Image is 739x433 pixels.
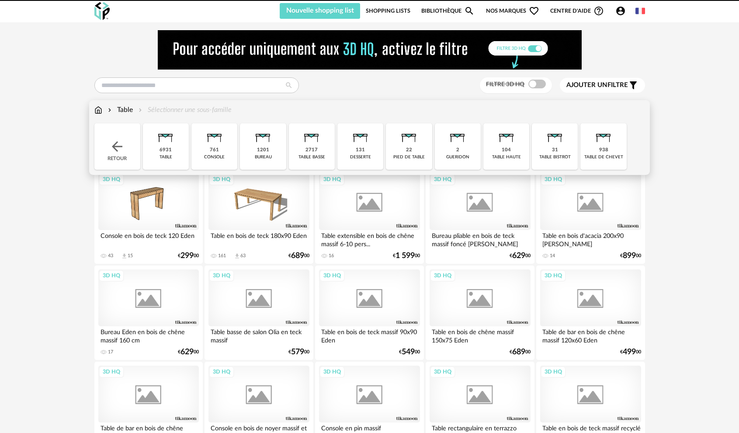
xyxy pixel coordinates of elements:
[109,139,125,154] img: svg+xml;base64,PHN2ZyB3aWR0aD0iMjQiIGhlaWdodD0iMjQiIHZpZXdCb3g9IjAgMCAyNCAyNCIgZmlsbD0ibm9uZSIgeG...
[539,154,571,160] div: table bistrot
[486,3,539,19] span: Nos marques
[492,154,521,160] div: table haute
[456,147,459,154] div: 2
[94,123,140,170] div: Retour
[255,154,272,160] div: bureau
[366,3,410,19] a: Shopping Lists
[305,147,318,154] div: 2717
[350,154,371,160] div: desserte
[593,6,604,16] span: Help Circle Outline icon
[158,30,582,70] img: NEW%20NEW%20HQ%20NEW_V1.gif
[560,78,645,93] button: Ajouter unfiltre Filter icon
[635,6,645,16] img: fr
[257,147,269,154] div: 1201
[397,123,421,147] img: Table.png
[628,80,638,91] span: Filter icon
[599,147,608,154] div: 938
[552,147,558,154] div: 31
[280,3,361,19] button: Nouvelle shopping list
[584,154,623,160] div: table de chevet
[464,6,475,16] span: Magnify icon
[300,123,323,147] img: Table.png
[566,81,628,90] span: filtre
[406,147,412,154] div: 22
[502,147,511,154] div: 104
[356,147,365,154] div: 131
[592,123,615,147] img: Table.png
[106,105,113,115] img: svg+xml;base64,PHN2ZyB3aWR0aD0iMTYiIGhlaWdodD0iMTYiIHZpZXdCb3g9IjAgMCAxNiAxNiIgZmlsbD0ibm9uZSIgeG...
[204,154,225,160] div: console
[421,3,475,19] a: BibliothèqueMagnify icon
[446,123,469,147] img: Table.png
[393,154,425,160] div: pied de table
[529,6,539,16] span: Heart Outline icon
[160,147,172,154] div: 6931
[298,154,325,160] div: table basse
[286,7,354,14] span: Nouvelle shopping list
[94,2,110,20] img: OXP
[106,105,133,115] div: Table
[154,123,177,147] img: Table.png
[203,123,226,147] img: Table.png
[446,154,469,160] div: gueridon
[210,147,219,154] div: 761
[160,154,172,160] div: table
[566,82,607,88] span: Ajouter un
[543,123,567,147] img: Table.png
[550,6,604,16] span: Centre d'aideHelp Circle Outline icon
[615,6,626,16] span: Account Circle icon
[495,123,518,147] img: Table.png
[615,6,630,16] span: Account Circle icon
[251,123,275,147] img: Table.png
[349,123,372,147] img: Table.png
[486,81,524,87] span: Filtre 3D HQ
[94,105,102,115] img: svg+xml;base64,PHN2ZyB3aWR0aD0iMTYiIGhlaWdodD0iMTciIHZpZXdCb3g9IjAgMCAxNiAxNyIgZmlsbD0ibm9uZSIgeG...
